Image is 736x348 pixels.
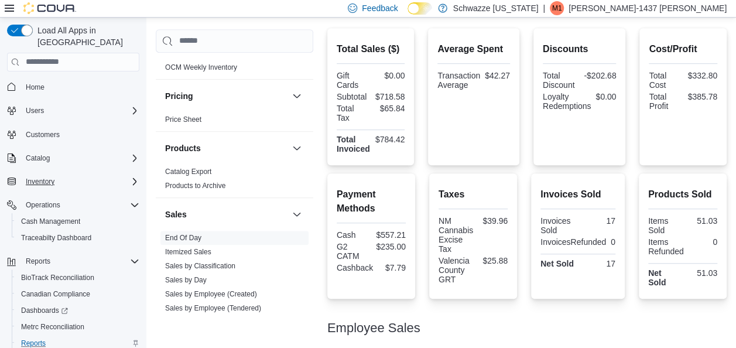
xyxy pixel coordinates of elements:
[165,142,201,154] h3: Products
[485,71,510,80] div: $42.27
[21,151,54,165] button: Catalog
[543,92,591,111] div: Loyalty Redemptions
[552,1,562,15] span: M1
[649,92,680,111] div: Total Profit
[26,106,44,115] span: Users
[165,247,211,257] span: Itemized Sales
[649,42,717,56] h2: Cost/Profit
[21,254,139,268] span: Reports
[165,276,207,284] a: Sales by Day
[686,92,717,101] div: $385.78
[165,290,257,298] a: Sales by Employee (Created)
[21,151,139,165] span: Catalog
[437,42,509,56] h2: Average Spent
[475,256,508,265] div: $25.88
[337,135,370,153] strong: Total Invoiced
[165,209,187,220] h3: Sales
[453,1,539,15] p: Schwazze [US_STATE]
[21,104,49,118] button: Users
[540,237,606,247] div: InvoicesRefunded
[290,141,304,155] button: Products
[21,233,91,243] span: Traceabilty Dashboard
[595,92,616,101] div: $0.00
[543,71,577,90] div: Total Discount
[165,234,201,242] a: End Of Day
[165,262,235,270] a: Sales by Classification
[290,89,304,103] button: Pricing
[337,92,368,101] div: Subtotal
[439,256,471,284] div: Valencia County GRT
[16,287,139,301] span: Canadian Compliance
[21,339,46,348] span: Reports
[2,126,144,143] button: Customers
[543,42,617,56] h2: Discounts
[327,321,420,335] h3: Employee Sales
[611,237,615,247] div: 0
[648,268,666,287] strong: Net Sold
[16,303,73,318] a: Dashboards
[337,230,369,240] div: Cash
[33,25,139,48] span: Load All Apps in [GEOGRAPHIC_DATA]
[16,231,96,245] a: Traceabilty Dashboard
[375,135,405,144] div: $784.42
[540,259,574,268] strong: Net Sold
[16,214,85,228] a: Cash Management
[569,1,727,15] p: [PERSON_NAME]-1437 [PERSON_NAME]
[12,319,144,335] button: Metrc Reconciliation
[21,254,55,268] button: Reports
[437,71,480,90] div: Transaction Average
[165,115,201,124] a: Price Sheet
[12,213,144,230] button: Cash Management
[21,306,68,315] span: Dashboards
[12,286,144,302] button: Canadian Compliance
[16,271,99,285] a: BioTrack Reconciliation
[21,322,84,332] span: Metrc Reconciliation
[337,71,368,90] div: Gift Cards
[165,304,261,312] a: Sales by Employee (Tendered)
[408,2,432,15] input: Dark Mode
[550,1,564,15] div: Mariah-1437 Marquez
[165,63,237,71] a: OCM Weekly Inventory
[12,269,144,286] button: BioTrack Reconciliation
[165,303,261,313] span: Sales by Employee (Tendered)
[26,200,60,210] span: Operations
[540,216,576,235] div: Invoices Sold
[648,237,684,256] div: Items Refunded
[648,216,680,235] div: Items Sold
[156,112,313,131] div: Pricing
[16,214,139,228] span: Cash Management
[373,71,405,80] div: $0.00
[165,275,207,285] span: Sales by Day
[378,263,406,272] div: $7.79
[2,197,144,213] button: Operations
[337,263,373,272] div: Cashback
[21,273,94,282] span: BioTrack Reconciliation
[165,261,235,271] span: Sales by Classification
[12,302,144,319] a: Dashboards
[649,71,680,90] div: Total Cost
[374,230,406,240] div: $557.21
[373,104,405,113] div: $65.84
[337,187,406,216] h2: Payment Methods
[16,231,139,245] span: Traceabilty Dashboard
[685,268,717,278] div: 51.03
[540,187,615,202] h2: Invoices Sold
[23,2,76,14] img: Cova
[648,187,717,202] h2: Products Sold
[165,289,257,299] span: Sales by Employee (Created)
[21,104,139,118] span: Users
[290,207,304,221] button: Sales
[337,242,369,261] div: G2 CATM
[21,175,139,189] span: Inventory
[16,303,139,318] span: Dashboards
[2,103,144,119] button: Users
[165,90,193,102] h3: Pricing
[2,253,144,269] button: Reports
[165,209,287,220] button: Sales
[26,83,44,92] span: Home
[16,320,139,334] span: Metrc Reconciliation
[439,216,473,254] div: NM Cannabis Excise Tax
[165,168,211,176] a: Catalog Export
[165,233,201,243] span: End Of Day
